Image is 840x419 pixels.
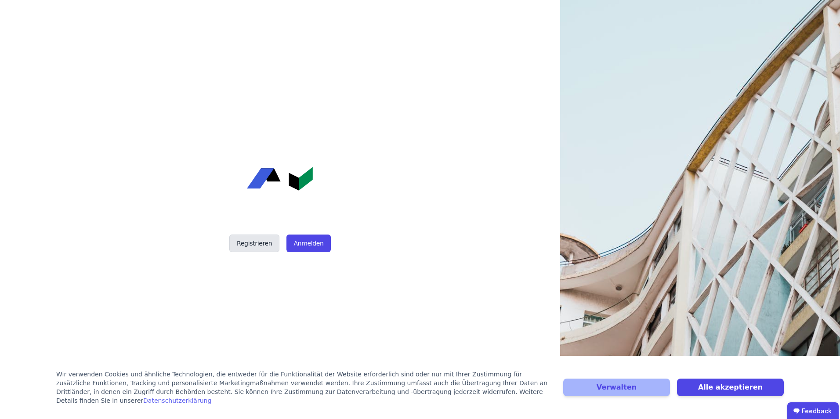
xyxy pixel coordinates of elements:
button: Registrieren [229,235,279,252]
img: Concular [247,167,313,191]
div: Wir verwenden Cookies und ähnliche Technologien, die entweder für die Funktionalität der Website ... [56,370,553,405]
a: Datenschutzerklärung [143,397,211,404]
button: Alle akzeptieren [677,379,784,396]
button: Verwalten [563,379,670,396]
button: Anmelden [286,235,330,252]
